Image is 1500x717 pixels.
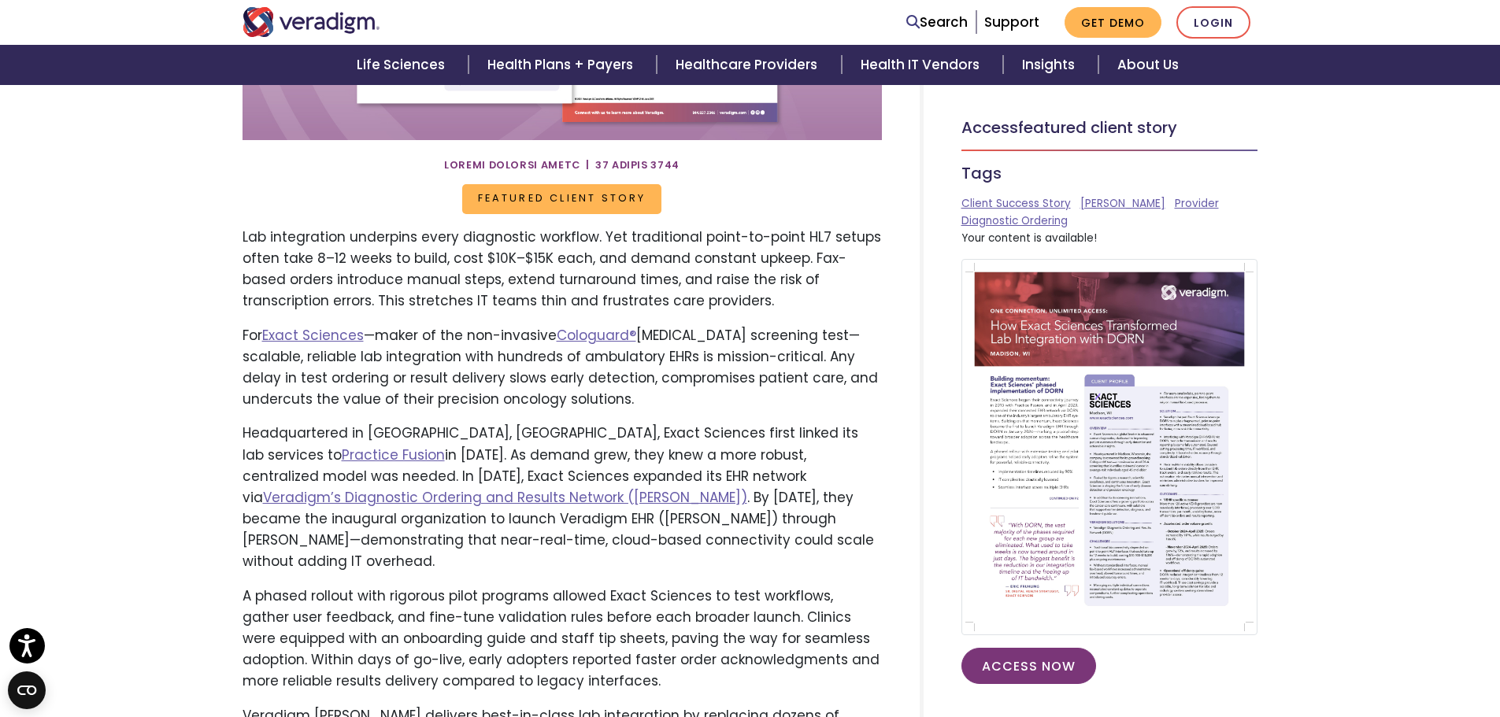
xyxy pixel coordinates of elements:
[842,45,1003,85] a: Health IT Vendors
[1080,196,1165,211] a: [PERSON_NAME]
[1175,196,1219,211] a: Provider
[1198,604,1481,698] iframe: Drift Chat Widget
[961,213,1068,228] a: Diagnostic Ordering
[961,648,1096,684] a: Access Now
[961,259,1258,635] img: resource-dorn-exact-sciences-story-preview.jpg
[8,671,46,709] button: Open CMP widget
[469,45,657,85] a: Health Plans + Payers
[444,153,680,178] span: Loremi Dolorsi Ametc | 37 Adipis 3744
[243,325,882,411] p: For —maker of the non-invasive [MEDICAL_DATA] screening test—scalable, reliable lab integration w...
[1018,116,1177,139] span: Featured Client Story
[262,326,364,345] a: Exact Sciences
[961,164,1258,183] h5: Tags
[557,326,636,345] a: Cologuard®
[338,45,469,85] a: Life Sciences
[1176,6,1250,39] a: Login
[906,12,968,33] a: Search
[243,227,882,312] p: Lab integration underpins every diagnostic workflow. Yet traditional point-to-point HL7 setups of...
[243,7,380,37] img: Veradigm logo
[1098,45,1198,85] a: About Us
[1003,45,1098,85] a: Insights
[961,196,1071,211] a: Client Success Story
[961,118,1258,137] h5: Access
[984,13,1039,31] a: Support
[243,586,882,693] p: A phased rollout with rigorous pilot programs allowed Exact Sciences to test workflows, gather us...
[657,45,841,85] a: Healthcare Providers
[243,423,882,572] p: Headquartered in [GEOGRAPHIC_DATA], [GEOGRAPHIC_DATA], Exact Sciences first linked its lab servic...
[462,184,661,214] span: Featured Client Story
[1065,7,1161,38] a: Get Demo
[342,445,445,464] a: Practice Fusion
[263,488,747,507] a: Veradigm’s Diagnostic Ordering and Results Network ([PERSON_NAME])
[961,230,1258,247] p: Your content is available!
